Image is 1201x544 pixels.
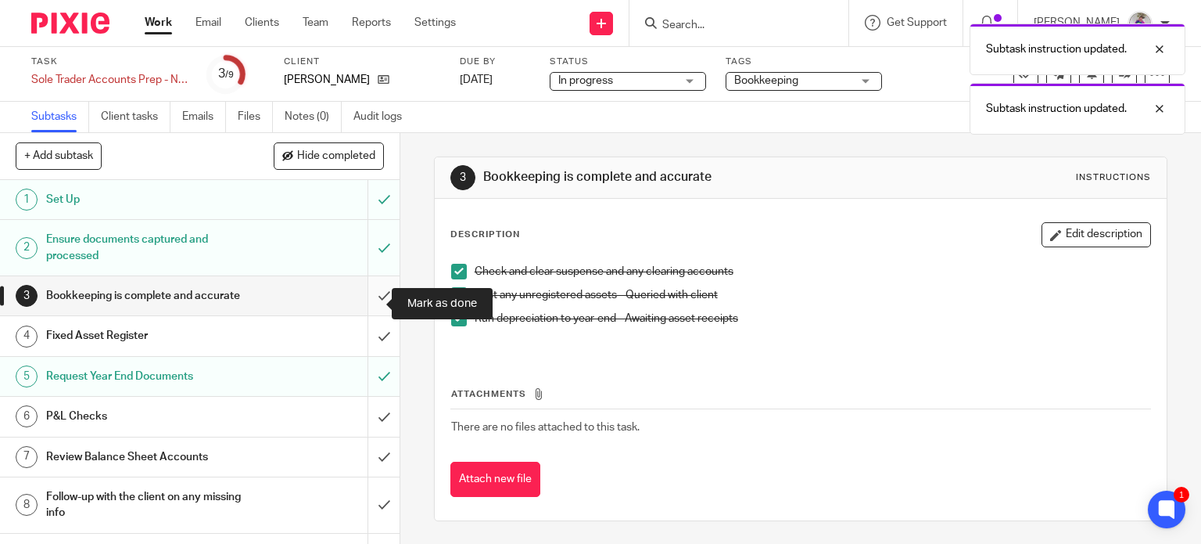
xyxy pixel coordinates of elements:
[274,142,384,169] button: Hide completed
[550,56,706,68] label: Status
[450,165,475,190] div: 3
[46,485,250,525] h1: Follow-up with the client on any missing info
[414,15,456,31] a: Settings
[218,65,234,83] div: 3
[145,15,172,31] a: Work
[460,56,530,68] label: Due by
[16,285,38,307] div: 3
[16,142,102,169] button: + Add subtask
[483,169,834,186] h1: Bookkeeping is complete and accurate
[1041,222,1151,247] button: Edit description
[195,15,221,31] a: Email
[46,405,250,428] h1: P&L Checks
[16,326,38,348] div: 4
[31,13,109,34] img: Pixie
[297,150,375,163] span: Hide completed
[450,462,540,497] button: Attach new file
[986,101,1127,117] p: Subtask instruction updated.
[475,264,1151,279] p: Check and clear suspense and any clearing accounts
[285,102,342,132] a: Notes (0)
[450,229,520,241] p: Description
[245,15,279,31] a: Clients
[284,72,370,88] p: [PERSON_NAME]
[46,365,250,388] h1: Request Year End Documents
[238,102,273,132] a: Files
[16,366,38,387] div: 5
[31,102,89,132] a: Subtasks
[1076,171,1151,184] div: Instructions
[46,445,250,469] h1: Review Balance Sheet Accounts
[353,102,414,132] a: Audit logs
[1128,11,1153,36] img: DBTieDye.jpg
[46,228,250,268] h1: Ensure documents captured and processed
[225,70,234,79] small: /9
[558,75,613,86] span: In progress
[451,390,526,398] span: Attachments
[31,56,188,68] label: Task
[303,15,328,31] a: Team
[182,102,226,132] a: Emails
[451,422,640,433] span: There are no files attached to this task.
[16,237,38,259] div: 2
[16,405,38,427] div: 6
[16,494,38,516] div: 8
[31,72,188,88] div: Sole Trader Accounts Prep - New
[16,189,38,211] div: 1
[284,56,440,68] label: Client
[986,41,1127,57] p: Subtask instruction updated.
[475,287,1151,303] p: Post any unregistered assets - Queried with client
[475,311,1151,326] p: Run depreciation to year-end - Awaiting asset receipts
[46,188,250,211] h1: Set Up
[460,74,493,85] span: [DATE]
[46,324,250,348] h1: Fixed Asset Register
[46,284,250,308] h1: Bookkeeping is complete and accurate
[16,446,38,468] div: 7
[1174,487,1189,503] div: 1
[352,15,391,31] a: Reports
[101,102,170,132] a: Client tasks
